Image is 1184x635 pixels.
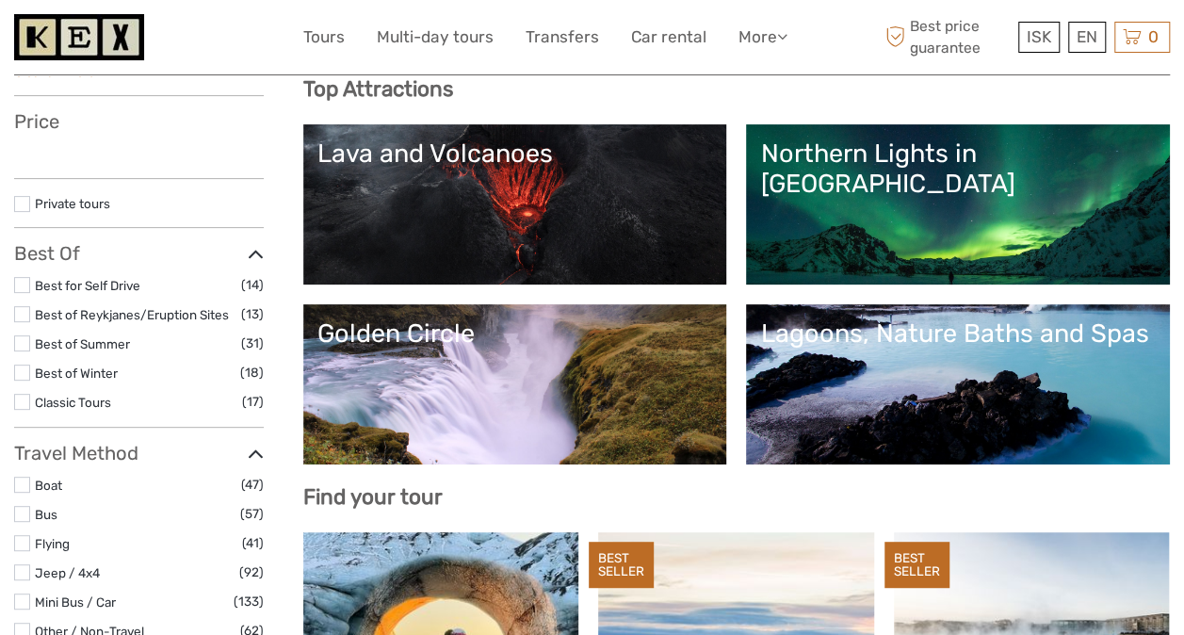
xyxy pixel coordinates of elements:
[240,362,264,383] span: (18)
[317,138,713,270] a: Lava and Volcanoes
[317,138,713,169] div: Lava and Volcanoes
[241,303,264,325] span: (13)
[234,591,264,612] span: (133)
[526,24,599,51] a: Transfers
[35,278,140,293] a: Best for Self Drive
[760,318,1156,349] div: Lagoons, Nature Baths and Spas
[14,442,264,464] h3: Travel Method
[35,366,118,381] a: Best of Winter
[760,138,1156,270] a: Northern Lights in [GEOGRAPHIC_DATA]
[738,24,787,51] a: More
[1068,22,1106,53] div: EN
[239,562,264,583] span: (92)
[1027,27,1051,46] span: ISK
[241,333,264,354] span: (31)
[35,565,100,580] a: Jeep / 4x4
[760,138,1156,200] div: Northern Lights in [GEOGRAPHIC_DATA]
[35,507,57,522] a: Bus
[242,532,264,554] span: (41)
[240,503,264,525] span: (57)
[303,76,453,102] b: Top Attractions
[35,336,130,351] a: Best of Summer
[35,594,116,610] a: Mini Bus / Car
[303,24,345,51] a: Tours
[631,24,706,51] a: Car rental
[317,318,713,349] div: Golden Circle
[760,318,1156,450] a: Lagoons, Nature Baths and Spas
[884,542,949,589] div: BEST SELLER
[589,542,654,589] div: BEST SELLER
[14,110,264,133] h3: Price
[241,474,264,496] span: (47)
[35,536,70,551] a: Flying
[14,14,144,60] img: 1261-44dab5bb-39f8-40da-b0c2-4d9fce00897c_logo_small.jpg
[377,24,494,51] a: Multi-day tours
[14,242,264,265] h3: Best Of
[35,478,62,493] a: Boat
[242,391,264,413] span: (17)
[241,274,264,296] span: (14)
[317,318,713,450] a: Golden Circle
[35,307,229,322] a: Best of Reykjanes/Eruption Sites
[303,484,443,510] b: Find your tour
[35,196,110,211] a: Private tours
[1145,27,1161,46] span: 0
[881,16,1014,57] span: Best price guarantee
[35,395,111,410] a: Classic Tours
